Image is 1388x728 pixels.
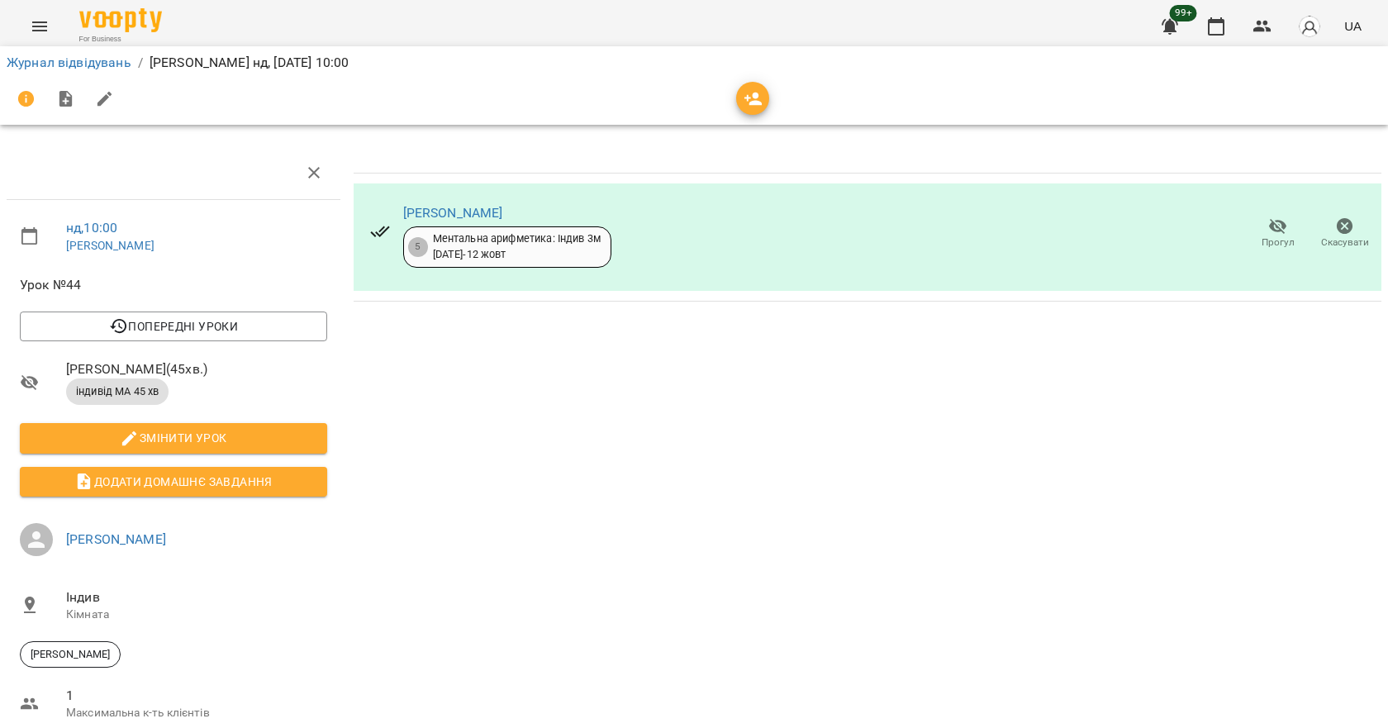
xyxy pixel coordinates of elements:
[20,423,327,453] button: Змінити урок
[66,359,327,379] span: [PERSON_NAME] ( 45 хв. )
[79,34,162,45] span: For Business
[33,472,314,492] span: Додати домашнє завдання
[66,531,166,547] a: [PERSON_NAME]
[1298,15,1321,38] img: avatar_s.png
[66,607,327,623] p: Кімната
[7,55,131,70] a: Журнал відвідувань
[21,647,120,662] span: [PERSON_NAME]
[1262,236,1295,250] span: Прогул
[1244,211,1311,257] button: Прогул
[66,588,327,607] span: Індив
[33,428,314,448] span: Змінити урок
[79,8,162,32] img: Voopty Logo
[66,239,154,252] a: [PERSON_NAME]
[7,53,1381,73] nav: breadcrumb
[1344,17,1362,35] span: UA
[20,275,327,295] span: Урок №44
[66,705,327,721] p: Максимальна к-ть клієнтів
[1321,236,1369,250] span: Скасувати
[20,312,327,341] button: Попередні уроки
[66,384,169,399] span: індивід МА 45 хв
[1338,11,1368,41] button: UA
[66,686,327,706] span: 1
[1170,5,1197,21] span: 99+
[20,641,121,668] div: [PERSON_NAME]
[138,53,143,73] li: /
[403,205,503,221] a: [PERSON_NAME]
[150,53,349,73] p: [PERSON_NAME] нд, [DATE] 10:00
[408,237,428,257] div: 5
[433,231,601,262] div: Ментальна арифметика: Індив 3м [DATE] - 12 жовт
[33,316,314,336] span: Попередні уроки
[20,467,327,497] button: Додати домашнє завдання
[66,220,117,236] a: нд , 10:00
[1311,211,1378,257] button: Скасувати
[20,7,59,46] button: Menu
